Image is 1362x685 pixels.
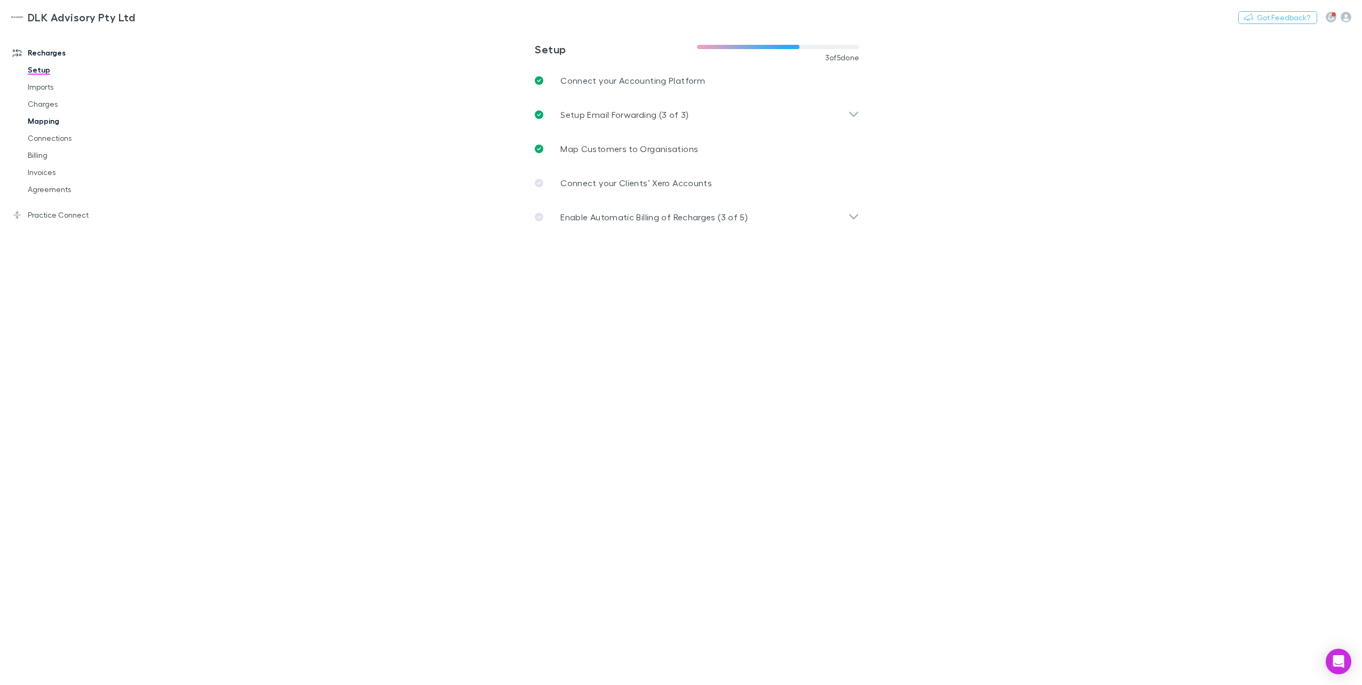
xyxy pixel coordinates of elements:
a: DLK Advisory Pty Ltd [4,4,141,30]
a: Imports [17,78,149,95]
p: Connect your Accounting Platform [560,74,705,87]
div: Open Intercom Messenger [1326,649,1351,674]
a: Invoices [17,164,149,181]
a: Practice Connect [2,206,149,224]
a: Connections [17,130,149,147]
h3: Setup [535,43,697,55]
button: Got Feedback? [1238,11,1317,24]
p: Enable Automatic Billing of Recharges (3 of 5) [560,211,748,224]
h3: DLK Advisory Pty Ltd [28,11,135,23]
div: Enable Automatic Billing of Recharges (3 of 5) [526,200,868,234]
img: DLK Advisory Pty Ltd's Logo [11,11,23,23]
a: Map Customers to Organisations [526,132,868,166]
a: Charges [17,95,149,113]
a: Mapping [17,113,149,130]
a: Connect your Accounting Platform [526,63,868,98]
span: 3 of 5 done [825,53,860,62]
p: Connect your Clients’ Xero Accounts [560,177,712,189]
a: Setup [17,61,149,78]
a: Connect your Clients’ Xero Accounts [526,166,868,200]
a: Agreements [17,181,149,198]
p: Map Customers to Organisations [560,142,698,155]
a: Billing [17,147,149,164]
a: Recharges [2,44,149,61]
div: Setup Email Forwarding (3 of 3) [526,98,868,132]
p: Setup Email Forwarding (3 of 3) [560,108,688,121]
